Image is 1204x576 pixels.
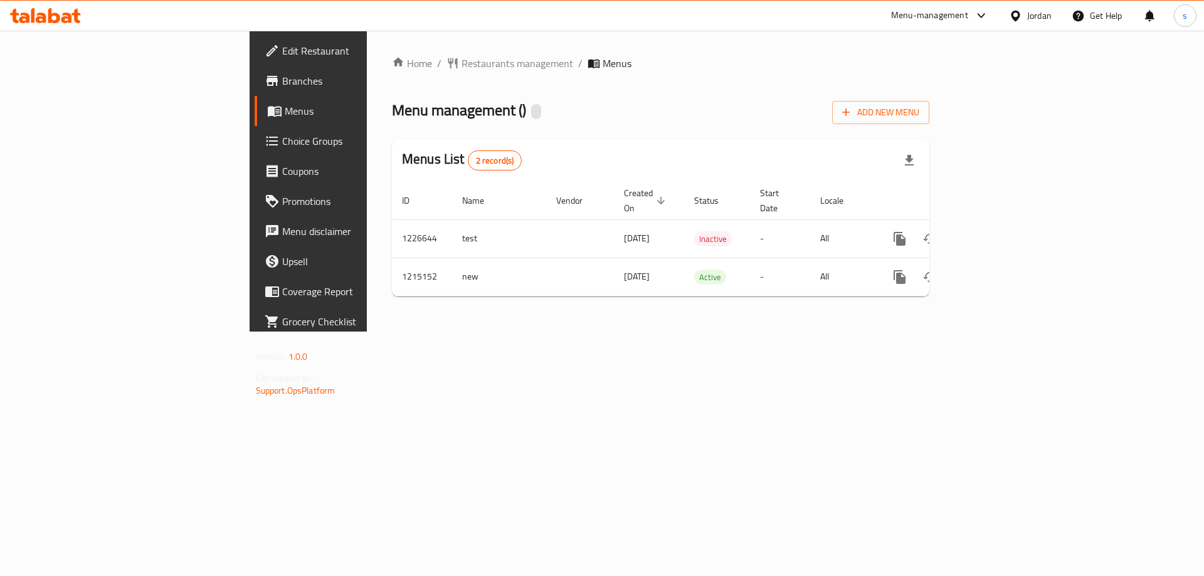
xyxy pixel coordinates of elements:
[915,224,945,254] button: Change Status
[255,126,451,156] a: Choice Groups
[256,382,335,399] a: Support.OpsPlatform
[1027,9,1052,23] div: Jordan
[875,182,1015,220] th: Actions
[402,150,522,170] h2: Menus List
[810,219,875,258] td: All
[282,314,441,329] span: Grocery Checklist
[694,193,735,208] span: Status
[255,156,451,186] a: Coupons
[392,56,929,71] nav: breadcrumb
[256,348,287,365] span: Version:
[255,66,451,96] a: Branches
[810,258,875,296] td: All
[282,254,441,269] span: Upsell
[255,306,451,337] a: Grocery Checklist
[402,193,426,208] span: ID
[282,73,441,88] span: Branches
[392,182,1015,296] table: enhanced table
[891,8,968,23] div: Menu-management
[694,231,732,246] div: Inactive
[255,186,451,216] a: Promotions
[894,145,924,175] div: Export file
[832,101,929,124] button: Add New Menu
[624,268,650,285] span: [DATE]
[468,150,522,170] div: Total records count
[282,164,441,179] span: Coupons
[694,270,726,285] span: Active
[468,155,522,167] span: 2 record(s)
[820,193,860,208] span: Locale
[392,96,526,124] span: Menu management ( )
[282,194,441,209] span: Promotions
[285,103,441,118] span: Menus
[694,232,732,246] span: Inactive
[255,276,451,306] a: Coverage Report
[256,370,314,386] span: Get support on:
[750,258,810,296] td: -
[885,224,915,254] button: more
[750,219,810,258] td: -
[1183,9,1187,23] span: s
[255,36,451,66] a: Edit Restaurant
[603,56,631,71] span: Menus
[255,246,451,276] a: Upsell
[282,43,441,58] span: Edit Restaurant
[452,258,546,296] td: new
[452,219,546,258] td: test
[842,105,919,120] span: Add New Menu
[760,186,795,216] span: Start Date
[446,56,573,71] a: Restaurants management
[282,224,441,239] span: Menu disclaimer
[624,230,650,246] span: [DATE]
[462,56,573,71] span: Restaurants management
[556,193,599,208] span: Vendor
[885,262,915,292] button: more
[624,186,669,216] span: Created On
[462,193,500,208] span: Name
[288,348,308,365] span: 1.0.0
[282,284,441,299] span: Coverage Report
[255,216,451,246] a: Menu disclaimer
[282,134,441,149] span: Choice Groups
[255,96,451,126] a: Menus
[578,56,583,71] li: /
[915,262,945,292] button: Change Status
